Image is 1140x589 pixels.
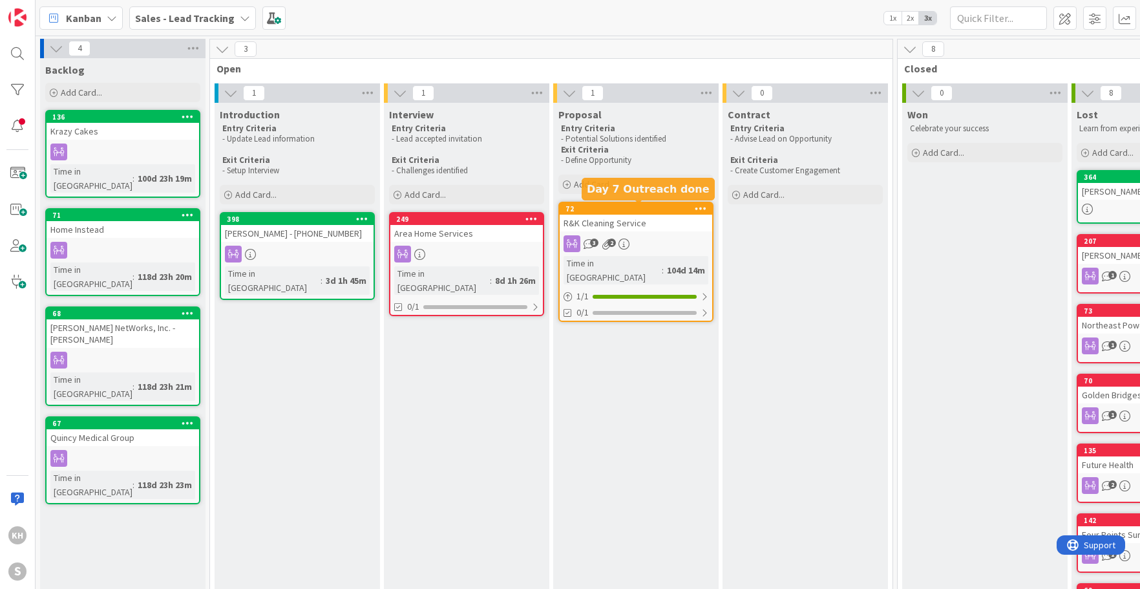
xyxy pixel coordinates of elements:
[222,155,270,166] strong: Exit Criteria
[52,309,199,318] div: 68
[1108,411,1117,419] span: 1
[565,204,712,213] div: 72
[730,166,880,176] p: - Create Customer Engagement
[389,108,434,121] span: Interview
[216,62,876,75] span: Open
[561,144,609,155] strong: Exit Criteria
[1108,341,1117,349] span: 1
[50,262,132,291] div: Time in [GEOGRAPHIC_DATA]
[492,273,539,288] div: 8d 1h 26m
[561,123,615,134] strong: Entry Criteria
[730,155,778,166] strong: Exit Criteria
[730,123,785,134] strong: Entry Criteria
[222,123,277,134] strong: Entry Criteria
[220,212,375,300] a: 398[PERSON_NAME] - [PHONE_NUMBER]Time in [GEOGRAPHIC_DATA]:3d 1h 45m
[662,263,664,277] span: :
[47,111,199,140] div: 136Krazy Cakes
[490,273,492,288] span: :
[8,562,26,581] div: S
[590,239,598,247] span: 3
[52,112,199,122] div: 136
[950,6,1047,30] input: Quick Filter...
[730,134,880,144] p: - Advise Lead on Opportunity
[45,416,200,504] a: 67Quincy Medical GroupTime in [GEOGRAPHIC_DATA]:118d 23h 23m
[558,108,602,121] span: Proposal
[607,239,616,247] span: 2
[394,266,490,295] div: Time in [GEOGRAPHIC_DATA]
[390,213,543,242] div: 249Area Home Services
[561,155,711,166] p: - Define Opportunity
[405,189,446,200] span: Add Card...
[222,166,372,176] p: - Setup Interview
[582,85,604,101] span: 1
[221,213,374,242] div: 398[PERSON_NAME] - [PHONE_NUMBER]
[560,203,712,215] div: 72
[902,12,919,25] span: 2x
[396,215,543,224] div: 249
[919,12,936,25] span: 3x
[1092,147,1134,158] span: Add Card...
[52,419,199,428] div: 67
[47,221,199,238] div: Home Instead
[743,189,785,200] span: Add Card...
[235,41,257,57] span: 3
[910,123,1060,134] p: Celebrate your success
[134,380,195,394] div: 118d 23h 21m
[564,256,662,284] div: Time in [GEOGRAPHIC_DATA]
[134,270,195,284] div: 118d 23h 20m
[392,134,542,144] p: - Lead accepted invitation
[243,85,265,101] span: 1
[50,372,132,401] div: Time in [GEOGRAPHIC_DATA]
[135,12,235,25] b: Sales - Lead Tracking
[50,164,132,193] div: Time in [GEOGRAPHIC_DATA]
[392,155,439,166] strong: Exit Criteria
[45,110,200,198] a: 136Krazy CakesTime in [GEOGRAPHIC_DATA]:100d 23h 19m
[27,2,59,17] span: Support
[907,108,928,121] span: Won
[66,10,101,26] span: Kanban
[61,87,102,98] span: Add Card...
[235,189,277,200] span: Add Card...
[45,306,200,406] a: 68[PERSON_NAME] NetWorks, Inc. - [PERSON_NAME]Time in [GEOGRAPHIC_DATA]:118d 23h 21m
[923,147,964,158] span: Add Card...
[47,418,199,446] div: 67Quincy Medical Group
[576,306,589,319] span: 0/1
[221,213,374,225] div: 398
[8,8,26,27] img: Visit kanbanzone.com
[132,380,134,394] span: :
[47,209,199,238] div: 71Home Instead
[922,41,944,57] span: 8
[221,225,374,242] div: [PERSON_NAME] - [PHONE_NUMBER]
[392,166,542,176] p: - Challenges identified
[69,41,90,56] span: 4
[751,85,773,101] span: 0
[389,212,544,316] a: 249Area Home ServicesTime in [GEOGRAPHIC_DATA]:8d 1h 26m0/1
[8,526,26,544] div: KH
[576,290,589,303] span: 1 / 1
[47,418,199,429] div: 67
[412,85,434,101] span: 1
[587,183,710,195] h5: Day 7 Outreach done
[47,123,199,140] div: Krazy Cakes
[560,203,712,231] div: 72R&K Cleaning Service
[225,266,321,295] div: Time in [GEOGRAPHIC_DATA]
[1077,108,1098,121] span: Lost
[47,308,199,319] div: 68
[322,273,370,288] div: 3d 1h 45m
[227,215,374,224] div: 398
[560,215,712,231] div: R&K Cleaning Service
[222,134,372,144] p: - Update Lead information
[558,202,713,322] a: 72R&K Cleaning ServiceTime in [GEOGRAPHIC_DATA]:104d 14m1/10/1
[47,111,199,123] div: 136
[390,225,543,242] div: Area Home Services
[1100,85,1122,101] span: 8
[407,300,419,314] span: 0/1
[45,63,85,76] span: Backlog
[134,171,195,186] div: 100d 23h 19m
[931,85,953,101] span: 0
[884,12,902,25] span: 1x
[52,211,199,220] div: 71
[390,213,543,225] div: 249
[134,478,195,492] div: 118d 23h 23m
[1108,271,1117,279] span: 1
